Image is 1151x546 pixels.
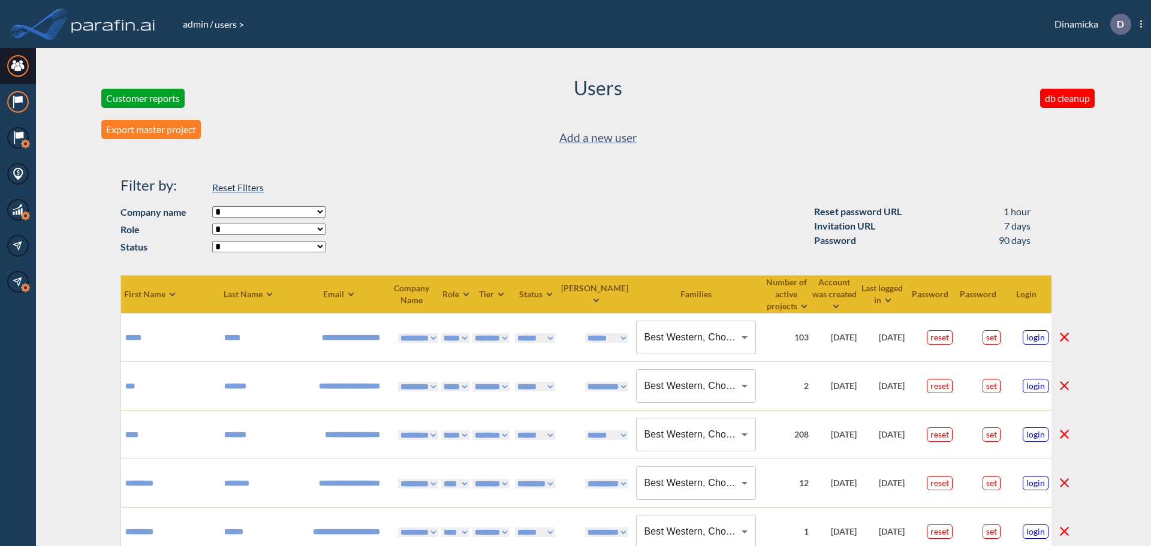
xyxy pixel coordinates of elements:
[927,330,953,345] button: reset
[513,275,561,313] th: Status
[1023,330,1048,345] button: login
[472,275,513,313] th: Tier
[636,418,756,451] div: Best Western, Choice, IHG, Wyndham, G6 Hospitality, Hilton, Hyatt, [GEOGRAPHIC_DATA], Starbucks, ...
[983,379,1001,393] button: set
[120,177,206,194] h4: Filter by:
[1004,219,1031,233] div: 7 days
[295,275,384,313] th: Email
[983,524,1001,539] button: set
[999,233,1031,248] div: 90 days
[636,369,756,403] div: Best Western, Choice, G6 Hospitality, Hilton, Hyatt, IHG, Marriott, [GEOGRAPHIC_DATA], [GEOGRAPHI...
[1040,89,1095,108] button: db cleanup
[764,313,812,361] td: 103
[574,77,622,99] h2: Users
[860,458,908,507] td: [DATE]
[120,222,206,237] strong: Role
[1057,427,1072,442] button: delete line
[764,361,812,410] td: 2
[182,18,210,29] a: admin
[441,275,472,313] th: Role
[120,240,206,254] strong: Status
[812,361,860,410] td: [DATE]
[983,427,1001,442] button: set
[120,205,206,219] strong: Company name
[69,12,158,36] img: logo
[223,275,295,313] th: Last Name
[1004,204,1031,219] div: 1 hour
[1023,524,1048,539] button: login
[1036,14,1142,35] div: Dinamicka
[927,524,953,539] button: reset
[384,275,441,313] th: Company Name
[764,275,812,313] th: Number of active projects
[764,410,812,458] td: 208
[927,427,953,442] button: reset
[1057,524,1072,539] button: delete line
[814,219,875,233] div: Invitation URL
[559,128,637,148] a: Add a new user
[1057,378,1072,393] button: delete line
[860,313,908,361] td: [DATE]
[212,182,264,193] span: Reset Filters
[764,458,812,507] td: 12
[860,361,908,410] td: [DATE]
[1023,476,1048,490] button: login
[860,275,908,313] th: Last logged in
[812,458,860,507] td: [DATE]
[814,204,902,219] div: Reset password URL
[814,233,856,248] div: Password
[1057,330,1072,345] button: delete line
[213,19,245,30] span: users >
[812,313,860,361] td: [DATE]
[1023,379,1048,393] button: login
[561,275,631,313] th: [PERSON_NAME]
[956,275,1004,313] th: Password
[1004,275,1051,313] th: Login
[631,275,764,313] th: Families
[101,89,185,108] button: Customer reports
[121,275,223,313] th: First Name
[812,410,860,458] td: [DATE]
[101,120,201,139] button: Export master project
[860,410,908,458] td: [DATE]
[1057,475,1072,490] button: delete line
[636,321,756,354] div: Best Western, Choice, G6 Hospitality, Hyatt, Marriott, [GEOGRAPHIC_DATA], IHG, [GEOGRAPHIC_DATA],...
[1023,427,1048,442] button: login
[636,466,756,500] div: Best Western, Choice, G6 Hospitality, Hilton, Hyatt, IHG, Marriott, [GEOGRAPHIC_DATA]
[1117,19,1124,29] p: D
[812,275,860,313] th: Account was created
[182,17,213,31] li: /
[983,330,1001,345] button: set
[927,379,953,393] button: reset
[908,275,956,313] th: Password
[983,476,1001,490] button: set
[927,476,953,490] button: reset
